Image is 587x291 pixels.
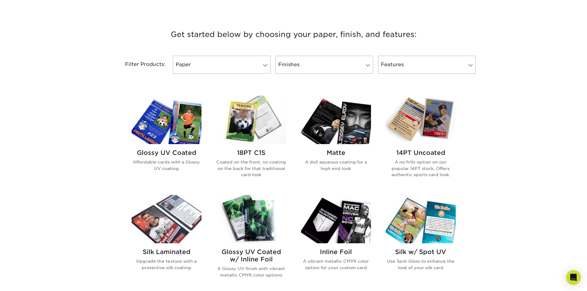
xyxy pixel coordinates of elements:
h2: Glossy UV Coated [132,149,202,156]
img: 18PT C1S Trading Cards [216,96,286,144]
h3: Get started below by choosing your paper, finish, and features: [113,21,474,48]
p: A vibrant metallic CMYK color option for your custom card [301,258,371,271]
p: Affordable cards with a Glossy UV coating [132,159,202,172]
p: Upgrade the texture with a protective silk coating [132,258,202,271]
a: Finishes [275,56,373,74]
a: Silk Laminated Trading Cards Silk Laminated Upgrade the texture with a protective silk coating [132,195,202,288]
div: Filter Products: [109,56,170,74]
h2: Matte [301,149,371,156]
div: Open Intercom Messenger [566,270,581,285]
p: Coated on the front, no coating on the back for that traditional card look [216,159,286,178]
a: Matte Trading Cards Matte A dull aqueous coating for a high end look [301,96,371,188]
img: Matte Trading Cards [301,96,371,144]
a: Glossy UV Coated Trading Cards Glossy UV Coated Affordable cards with a Glossy UV coating [132,96,202,188]
a: Paper [173,56,271,74]
p: Use Spot Gloss to enhance the look of your silk card [386,258,456,271]
h2: Inline Foil [301,248,371,256]
iframe: Google Customer Reviews [2,272,52,289]
h2: 18PT C1S [216,149,286,156]
a: 18PT C1S Trading Cards 18PT C1S Coated on the front, no coating on the back for that traditional ... [216,96,286,188]
img: Silk w/ Spot UV Trading Cards [386,195,456,243]
h2: Silk Laminated [132,248,202,256]
p: A no frills option on our popular 14PT stock. Offers authentic sports card look. [386,159,456,178]
a: Inline Foil Trading Cards Inline Foil A vibrant metallic CMYK color option for your custom card [301,195,371,288]
img: Glossy UV Coated Trading Cards [132,96,202,144]
p: A Glossy UV finish with vibrant metallic CMYK color options [216,265,286,278]
h2: Glossy UV Coated w/ Inline Foil [216,248,286,263]
a: Silk w/ Spot UV Trading Cards Silk w/ Spot UV Use Spot Gloss to enhance the look of your silk card [386,195,456,288]
h2: 14PT Uncoated [386,149,456,156]
a: Glossy UV Coated w/ Inline Foil Trading Cards Glossy UV Coated w/ Inline Foil A Glossy UV finish ... [216,195,286,288]
img: 14PT Uncoated Trading Cards [386,96,456,144]
img: Inline Foil Trading Cards [301,195,371,243]
img: Silk Laminated Trading Cards [132,195,202,243]
img: Glossy UV Coated w/ Inline Foil Trading Cards [216,195,286,243]
a: 14PT Uncoated Trading Cards 14PT Uncoated A no frills option on our popular 14PT stock. Offers au... [386,96,456,188]
a: Features [378,56,476,74]
p: A dull aqueous coating for a high end look [301,159,371,172]
h2: Silk w/ Spot UV [386,248,456,256]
